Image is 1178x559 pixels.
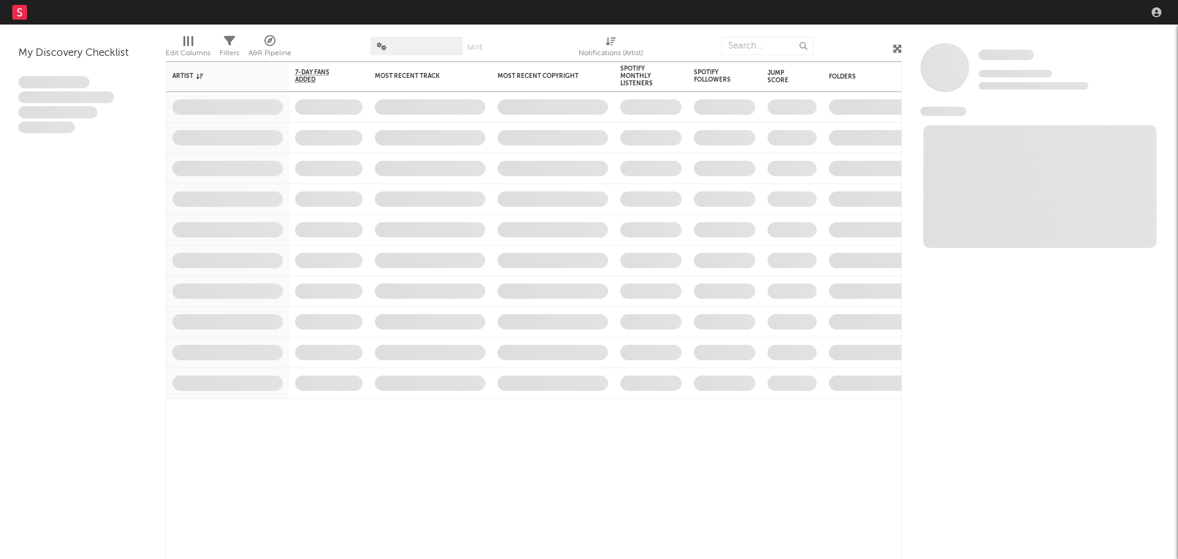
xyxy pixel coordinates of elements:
span: Integer aliquet in purus et [18,91,114,104]
span: Some Artist [979,50,1034,60]
span: News Feed [920,107,966,116]
div: Edit Columns [166,46,210,61]
div: A&R Pipeline [248,46,291,61]
div: Folders [829,73,921,80]
a: Some Artist [979,49,1034,61]
div: Edit Columns [166,31,210,66]
button: Save [467,44,483,51]
div: Most Recent Track [375,72,467,80]
div: Spotify Followers [694,69,737,83]
div: Filters [220,31,239,66]
div: My Discovery Checklist [18,46,147,61]
div: Notifications (Artist) [579,46,643,61]
div: Filters [220,46,239,61]
span: Tracking Since: [DATE] [979,70,1052,77]
div: Notifications (Artist) [579,31,643,66]
div: Most Recent Copyright [498,72,590,80]
span: 0 fans last week [979,82,1088,90]
span: Aliquam viverra [18,121,75,134]
div: Jump Score [768,69,798,84]
input: Search... [722,37,814,55]
span: Lorem ipsum dolor [18,76,90,88]
div: Spotify Monthly Listeners [620,65,663,87]
div: Artist [172,72,264,80]
span: 7-Day Fans Added [295,69,344,83]
div: A&R Pipeline [248,31,291,66]
span: Praesent ac interdum [18,106,98,118]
